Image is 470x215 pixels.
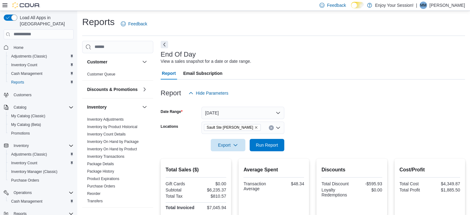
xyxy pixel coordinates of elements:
[11,62,37,67] span: Inventory Count
[351,2,364,8] input: Dark Mode
[141,58,148,66] button: Customer
[14,143,29,148] span: Inventory
[166,187,195,192] div: Subtotal
[87,177,119,181] a: Product Expirations
[87,199,103,204] span: Transfers
[11,131,30,136] span: Promotions
[87,147,137,151] a: Inventory On Hand by Product
[87,104,107,110] h3: Inventory
[6,176,76,185] button: Purchase Orders
[161,89,181,97] h3: Report
[11,178,39,183] span: Purchase Orders
[9,79,27,86] a: Reports
[87,132,126,137] span: Inventory Count Details
[87,161,114,166] span: Package Details
[9,130,32,137] a: Promotions
[183,67,222,80] span: Email Subscription
[82,116,153,207] div: Inventory
[197,194,226,199] div: $810.57
[17,15,74,27] span: Load All Apps in [GEOGRAPHIC_DATA]
[6,120,76,129] button: My Catalog (Beta)
[11,91,74,99] span: Customers
[161,109,183,114] label: Date Range
[11,104,29,111] button: Catalog
[6,167,76,176] button: Inventory Manager (Classic)
[321,181,350,186] div: Total Discount
[87,184,115,189] span: Purchase Orders
[9,177,42,184] a: Purchase Orders
[375,2,414,9] p: Enjoy Your Session!
[87,117,124,122] a: Inventory Adjustments
[166,194,195,199] div: Total Tax
[400,181,429,186] div: Total Cost
[6,69,76,78] button: Cash Management
[1,90,76,99] button: Customers
[118,18,150,30] a: Feedback
[420,2,427,9] div: Meghan Monk
[87,154,125,159] a: Inventory Transactions
[87,59,107,65] h3: Customer
[87,162,114,166] a: Package Details
[400,187,429,192] div: Total Profit
[353,187,382,192] div: $0.00
[9,198,45,205] a: Cash Management
[211,139,245,151] button: Export
[11,80,24,85] span: Reports
[6,78,76,87] button: Reports
[11,152,47,157] span: Adjustments (Classic)
[141,86,148,93] button: Discounts & Promotions
[9,61,74,69] span: Inventory Count
[161,41,168,48] button: Next
[1,103,76,112] button: Catalog
[9,79,74,86] span: Reports
[12,2,40,8] img: Cova
[87,117,124,122] span: Inventory Adjustments
[11,91,34,99] a: Customers
[87,184,115,188] a: Purchase Orders
[1,43,76,52] button: Home
[243,166,304,174] h2: Average Spent
[214,139,242,151] span: Export
[87,169,114,174] span: Package History
[420,2,426,9] span: MM
[166,205,194,210] strong: Total Invoiced
[87,124,138,129] span: Inventory by Product Historical
[87,140,139,144] a: Inventory On Hand by Package
[87,191,100,196] a: Reorder
[9,198,74,205] span: Cash Management
[87,125,138,129] a: Inventory by Product Historical
[161,58,251,65] div: View a sales snapshot for a date or date range.
[6,61,76,69] button: Inventory Count
[250,139,284,151] button: Run Report
[321,166,382,174] h2: Discounts
[207,124,253,131] span: Sault Ste [PERSON_NAME]
[9,159,40,167] a: Inventory Count
[11,71,42,76] span: Cash Management
[430,2,465,9] p: [PERSON_NAME]
[197,205,226,210] div: $7,045.94
[9,70,74,77] span: Cash Management
[161,124,178,129] label: Locations
[11,199,42,204] span: Cash Management
[128,21,147,27] span: Feedback
[6,159,76,167] button: Inventory Count
[87,104,140,110] button: Inventory
[87,86,138,92] h3: Discounts & Promotions
[11,44,74,51] span: Home
[9,70,45,77] a: Cash Management
[11,122,41,127] span: My Catalog (Beta)
[9,121,74,128] span: My Catalog (Beta)
[166,166,226,174] h2: Total Sales ($)
[141,103,148,111] button: Inventory
[14,45,23,50] span: Home
[204,124,261,131] span: Sault Ste Marie
[416,2,417,9] p: |
[6,197,76,206] button: Cash Management
[166,181,195,186] div: Gift Cards
[275,181,304,186] div: $48.34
